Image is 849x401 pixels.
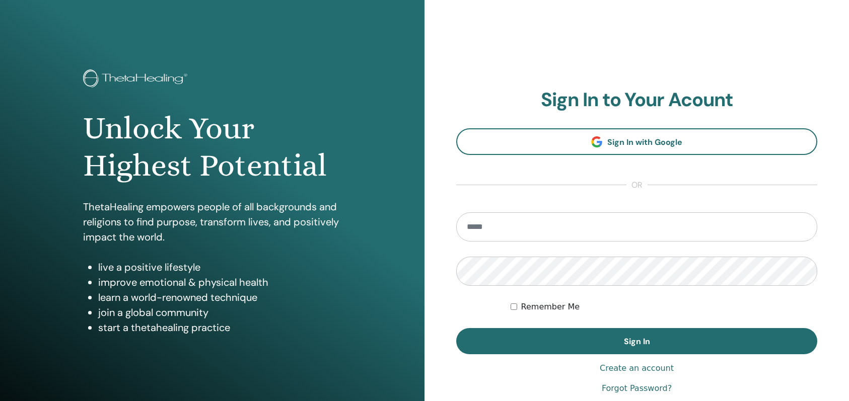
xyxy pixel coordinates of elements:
[456,328,817,354] button: Sign In
[98,305,341,320] li: join a global community
[607,137,682,147] span: Sign In with Google
[511,301,817,313] div: Keep me authenticated indefinitely or until I manually logout
[98,275,341,290] li: improve emotional & physical health
[456,128,817,155] a: Sign In with Google
[98,290,341,305] li: learn a world-renowned technique
[456,89,817,112] h2: Sign In to Your Acount
[602,382,672,394] a: Forgot Password?
[600,362,674,374] a: Create an account
[83,199,341,245] p: ThetaHealing empowers people of all backgrounds and religions to find purpose, transform lives, a...
[98,320,341,335] li: start a thetahealing practice
[626,179,648,191] span: or
[83,110,341,185] h1: Unlock Your Highest Potential
[624,336,650,347] span: Sign In
[98,260,341,275] li: live a positive lifestyle
[521,301,580,313] label: Remember Me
